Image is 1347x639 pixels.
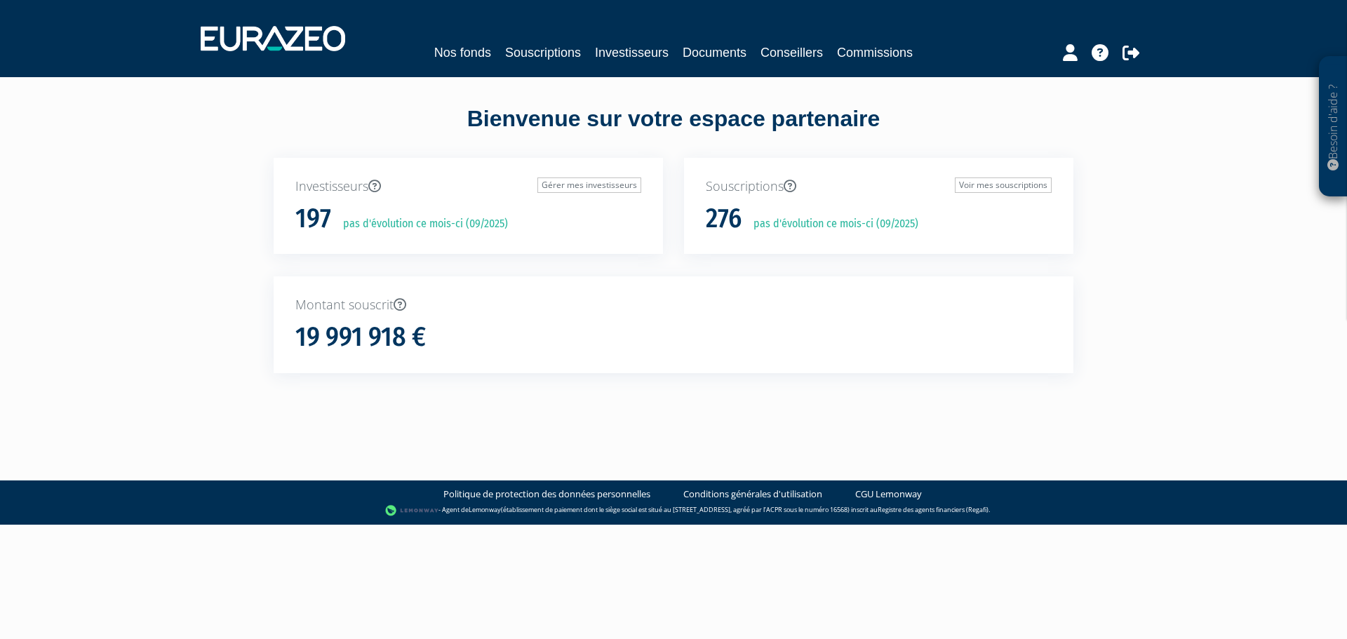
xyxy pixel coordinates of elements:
[469,505,501,514] a: Lemonway
[295,323,426,352] h1: 19 991 918 €
[201,26,345,51] img: 1732889491-logotype_eurazeo_blanc_rvb.png
[1325,64,1341,190] p: Besoin d'aide ?
[683,487,822,501] a: Conditions générales d'utilisation
[295,296,1052,314] p: Montant souscrit
[878,505,989,514] a: Registre des agents financiers (Regafi)
[706,204,742,234] h1: 276
[333,216,508,232] p: pas d'évolution ce mois-ci (09/2025)
[505,43,581,62] a: Souscriptions
[385,504,439,518] img: logo-lemonway.png
[855,487,922,501] a: CGU Lemonway
[443,487,650,501] a: Politique de protection des données personnelles
[595,43,669,62] a: Investisseurs
[295,177,641,196] p: Investisseurs
[434,43,491,62] a: Nos fonds
[263,103,1084,158] div: Bienvenue sur votre espace partenaire
[537,177,641,193] a: Gérer mes investisseurs
[837,43,913,62] a: Commissions
[706,177,1052,196] p: Souscriptions
[295,204,331,234] h1: 197
[760,43,823,62] a: Conseillers
[14,504,1333,518] div: - Agent de (établissement de paiement dont le siège social est situé au [STREET_ADDRESS], agréé p...
[683,43,746,62] a: Documents
[955,177,1052,193] a: Voir mes souscriptions
[744,216,918,232] p: pas d'évolution ce mois-ci (09/2025)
